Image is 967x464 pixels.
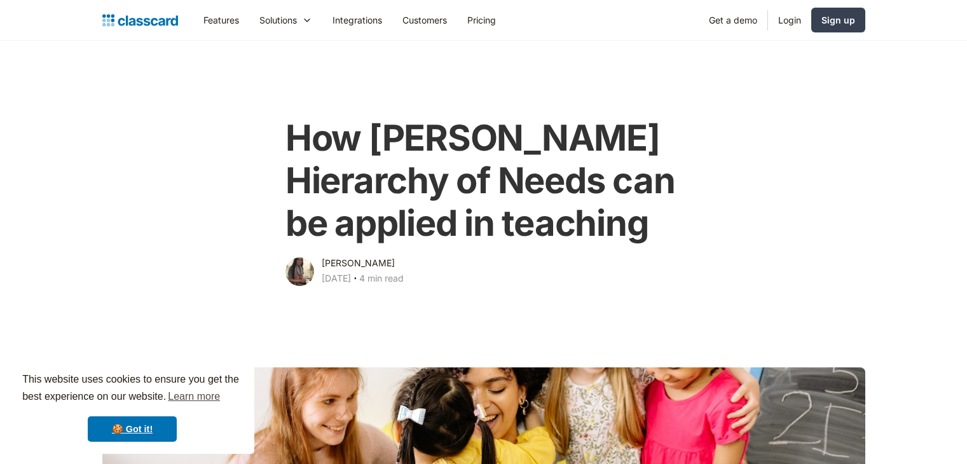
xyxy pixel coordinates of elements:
[22,372,242,406] span: This website uses cookies to ensure you get the best experience on our website.
[322,6,392,34] a: Integrations
[322,256,395,271] div: [PERSON_NAME]
[193,6,249,34] a: Features
[811,8,865,32] a: Sign up
[285,117,682,245] h1: How [PERSON_NAME] Hierarchy of Needs can be applied in teaching
[359,271,404,286] div: 4 min read
[249,6,322,34] div: Solutions
[259,13,297,27] div: Solutions
[322,271,351,286] div: [DATE]
[10,360,254,454] div: cookieconsent
[351,271,359,289] div: ‧
[768,6,811,34] a: Login
[821,13,855,27] div: Sign up
[102,11,178,29] a: home
[166,387,222,406] a: learn more about cookies
[699,6,767,34] a: Get a demo
[457,6,506,34] a: Pricing
[392,6,457,34] a: Customers
[88,416,177,442] a: dismiss cookie message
